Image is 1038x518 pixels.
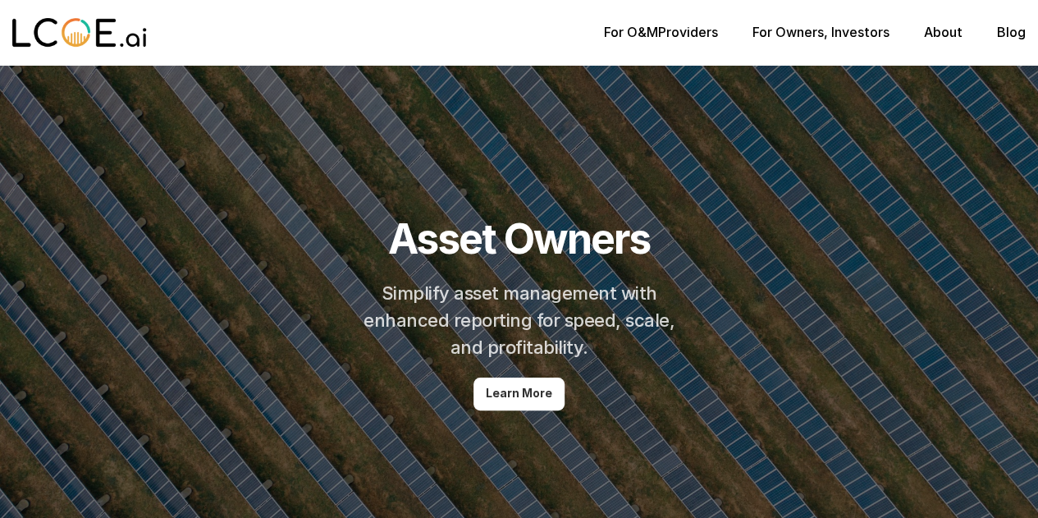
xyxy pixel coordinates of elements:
a: For Owners [752,24,824,40]
a: Blog [997,24,1026,40]
a: About [924,24,963,40]
a: For O&M [604,24,658,40]
h1: Asset Owners [388,214,650,264]
p: Providers [604,25,718,40]
h2: Simplify asset management with enhanced reporting for speed, scale, and profitability. [359,280,679,361]
iframe: Chat Widget [956,439,1038,518]
p: , Investors [752,25,889,40]
a: Learn More [473,378,565,410]
p: Learn More [486,387,552,401]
